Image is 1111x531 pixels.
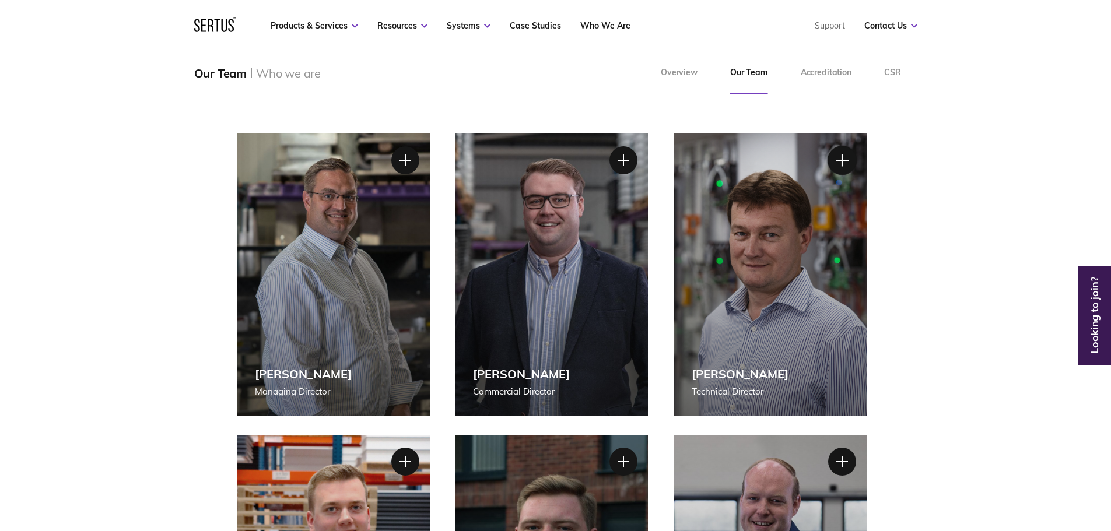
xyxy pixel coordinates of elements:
div: [PERSON_NAME] [255,367,352,381]
a: Support [815,20,845,31]
a: Contact Us [864,20,917,31]
div: [PERSON_NAME] [473,367,570,381]
div: Who we are [256,66,321,80]
a: Accreditation [784,52,868,94]
a: Who We Are [580,20,630,31]
a: Products & Services [271,20,358,31]
a: Systems [447,20,490,31]
a: Resources [377,20,427,31]
div: Technical Director [692,385,788,399]
div: Managing Director [255,385,352,399]
a: Overview [644,52,714,94]
div: Our Team [194,66,247,80]
div: [PERSON_NAME] [692,367,788,381]
a: Case Studies [510,20,561,31]
iframe: Chat Widget [901,396,1111,531]
a: CSR [868,52,917,94]
a: Looking to join? [1081,311,1108,320]
div: Commercial Director [473,385,570,399]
